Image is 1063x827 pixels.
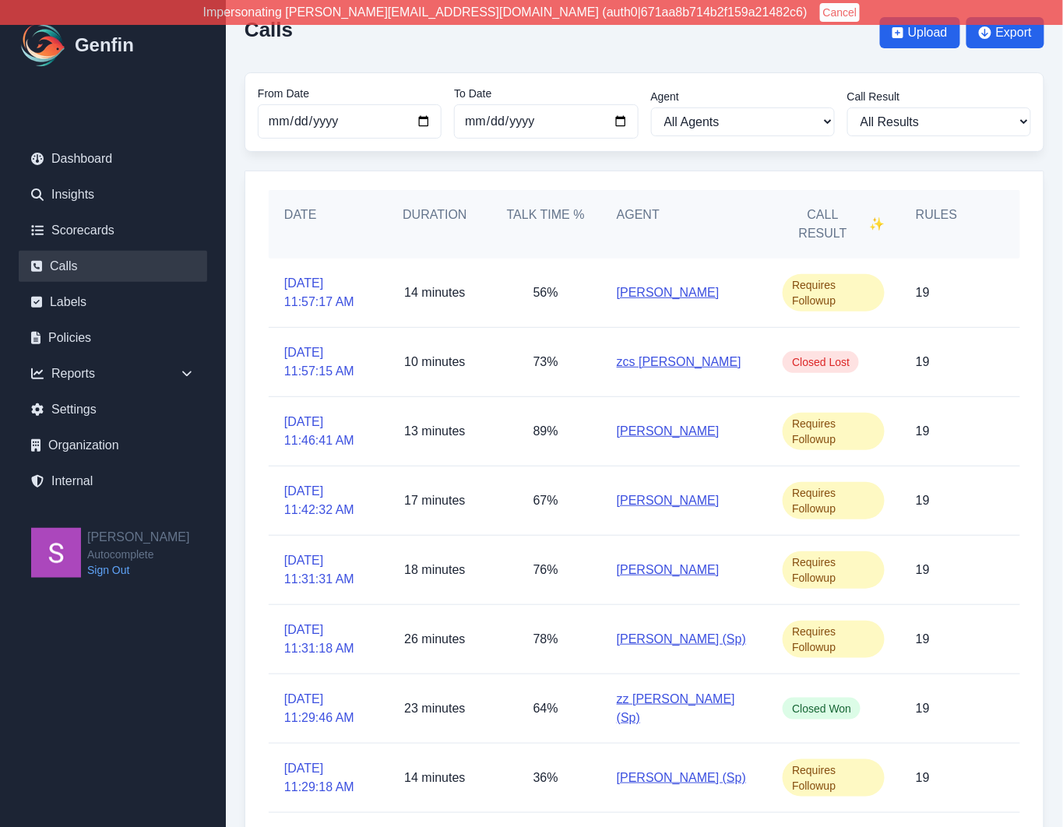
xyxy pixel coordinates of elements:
[395,206,474,224] h5: Duration
[19,430,207,461] a: Organization
[617,206,660,243] h5: Agent
[908,23,948,42] span: Upload
[533,422,558,441] p: 89%
[617,561,720,579] a: [PERSON_NAME]
[847,89,1031,104] label: Call Result
[617,769,746,787] a: [PERSON_NAME] (Sp)
[617,690,751,727] a: zz [PERSON_NAME] (Sp)
[533,283,558,302] p: 56%
[284,690,364,727] a: [DATE] 11:29:46 AM
[87,562,190,578] a: Sign Out
[19,466,207,497] a: Internal
[19,394,207,425] a: Settings
[783,698,861,720] span: Closed Won
[783,206,885,243] h5: Call Result
[19,179,207,210] a: Insights
[783,413,885,450] span: Requires Followup
[284,551,364,589] a: [DATE] 11:31:31 AM
[820,3,861,22] button: Cancel
[783,551,885,589] span: Requires Followup
[533,769,558,787] p: 36%
[284,413,364,450] a: [DATE] 11:46:41 AM
[19,20,69,70] img: Logo
[19,287,207,318] a: Labels
[783,274,885,311] span: Requires Followup
[966,17,1044,48] button: Export
[533,353,558,371] p: 73%
[783,351,859,373] span: Closed Lost
[284,206,364,224] h5: Date
[404,561,465,579] p: 18 minutes
[19,251,207,282] a: Calls
[916,422,930,441] p: 19
[284,343,364,381] a: [DATE] 11:57:15 AM
[506,206,586,224] h5: Talk Time %
[404,630,465,649] p: 26 minutes
[533,699,558,718] p: 64%
[19,322,207,354] a: Policies
[869,215,885,234] span: ✨
[87,528,190,547] h2: [PERSON_NAME]
[19,358,207,389] div: Reports
[454,86,638,101] label: To Date
[404,422,465,441] p: 13 minutes
[284,482,364,519] a: [DATE] 11:42:32 AM
[245,18,293,41] h2: Calls
[916,353,930,371] p: 19
[617,283,720,302] a: [PERSON_NAME]
[916,630,930,649] p: 19
[404,699,465,718] p: 23 minutes
[258,86,442,101] label: From Date
[617,630,746,649] a: [PERSON_NAME] (Sp)
[19,215,207,246] a: Scorecards
[533,630,558,649] p: 78%
[916,491,930,510] p: 19
[996,23,1032,42] span: Export
[783,621,885,658] span: Requires Followup
[284,274,364,311] a: [DATE] 11:57:17 AM
[75,33,134,58] h1: Genfin
[404,353,465,371] p: 10 minutes
[617,353,741,371] a: zcs [PERSON_NAME]
[87,547,190,562] span: Autocomplete
[916,283,930,302] p: 19
[617,422,720,441] a: [PERSON_NAME]
[284,759,364,797] a: [DATE] 11:29:18 AM
[404,491,465,510] p: 17 minutes
[284,621,364,658] a: [DATE] 11:31:18 AM
[651,89,835,104] label: Agent
[533,491,558,510] p: 67%
[19,143,207,174] a: Dashboard
[783,759,885,797] span: Requires Followup
[404,769,465,787] p: 14 minutes
[916,561,930,579] p: 19
[31,528,81,578] img: Shane Wey
[916,699,930,718] p: 19
[617,491,720,510] a: [PERSON_NAME]
[916,206,957,243] h5: Rules
[916,769,930,787] p: 19
[533,561,558,579] p: 76%
[404,283,465,302] p: 14 minutes
[783,482,885,519] span: Requires Followup
[880,17,960,48] button: Upload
